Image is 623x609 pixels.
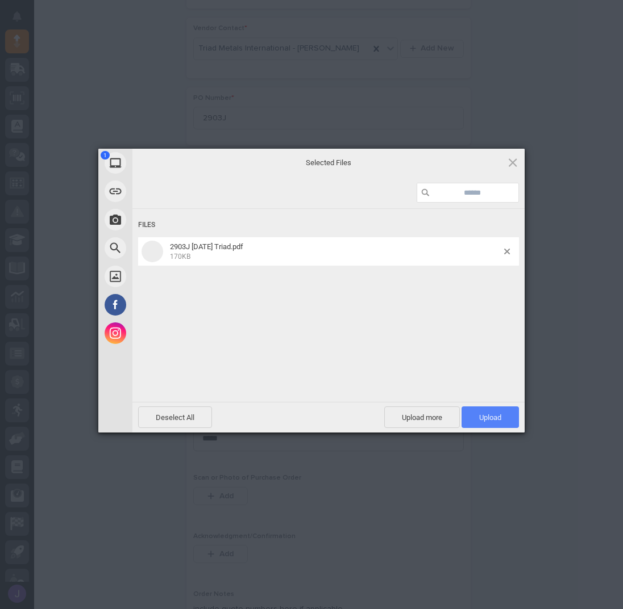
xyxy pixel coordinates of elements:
[170,242,243,251] span: 2903J [DATE] Triad.pdf
[506,156,519,169] span: Click here or hit ESC to close picker
[98,234,235,262] div: Web Search
[98,291,235,319] div: Facebook
[98,177,235,205] div: Link (URL)
[170,253,190,261] span: 170KB
[101,151,110,159] span: 1
[98,319,235,347] div: Instagram
[479,413,501,422] span: Upload
[167,242,504,261] span: 2903J 9-10-25 Triad.pdf
[138,215,519,236] div: Files
[98,149,235,177] div: My Device
[138,406,212,428] span: Deselect All
[215,157,442,167] span: Selected Files
[98,205,235,234] div: Take Photo
[98,262,235,291] div: Unsplash
[462,406,519,428] span: Upload
[384,406,460,428] span: Upload more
